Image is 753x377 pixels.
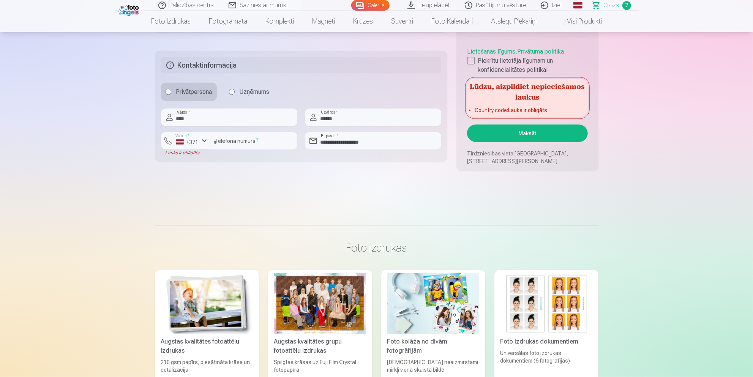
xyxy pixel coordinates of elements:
h5: Kontaktinformācija [161,57,442,74]
div: Foto kolāža no divām fotogrāfijām [384,337,482,356]
a: Foto kalendāri [422,11,482,32]
a: Komplekti [256,11,303,32]
input: Uzņēmums [229,89,235,95]
img: Augstas kvalitātes fotoattēlu izdrukas [161,273,253,334]
p: Tirdzniecības vieta [GEOGRAPHIC_DATA], [STREET_ADDRESS][PERSON_NAME] [467,150,587,165]
div: 210 gsm papīrs, piesātināta krāsa un detalizācija [158,359,256,374]
a: Lietošanas līgums [467,48,515,55]
h3: Foto izdrukas [161,241,592,255]
div: Augstas kvalitātes fotoattēlu izdrukas [158,337,256,356]
li: Country code : Lauks ir obligāts [475,106,580,114]
div: , [467,44,587,74]
img: Foto kolāža no divām fotogrāfijām [387,273,479,334]
label: Valsts [173,133,192,139]
span: 7 [622,1,631,10]
a: Fotogrāmata [200,11,256,32]
span: Grozs [604,1,619,10]
div: Augstas kvalitātes grupu fotoattēlu izdrukas [271,337,369,356]
img: /fa1 [118,3,141,16]
h5: Lūdzu, aizpildiet nepieciešamos laukus [467,79,587,103]
div: Universālas foto izdrukas dokumentiem (6 fotogrāfijas) [497,350,595,374]
img: Foto izdrukas dokumentiem [500,273,592,334]
button: Valsts*+371 [161,132,210,150]
a: Foto izdrukas [142,11,200,32]
a: Atslēgu piekariņi [482,11,546,32]
button: Maksāt [467,125,587,142]
label: Privātpersona [161,83,217,101]
label: Uzņēmums [224,83,274,101]
div: +371 [176,138,199,146]
a: Suvenīri [382,11,422,32]
a: Krūzes [344,11,382,32]
a: Privātuma politika [517,48,564,55]
a: Visi produkti [546,11,611,32]
input: Privātpersona [166,89,172,95]
div: Lauks ir obligāts [161,150,210,156]
label: Piekrītu lietotāja līgumam un konfidencialitātes politikai [467,56,587,74]
div: [DEMOGRAPHIC_DATA] neaizmirstami mirkļi vienā skaistā bildē [384,359,482,374]
div: Spilgtas krāsas uz Fuji Film Crystal fotopapīra [271,359,369,374]
a: Magnēti [303,11,344,32]
div: Foto izdrukas dokumentiem [497,337,595,347]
